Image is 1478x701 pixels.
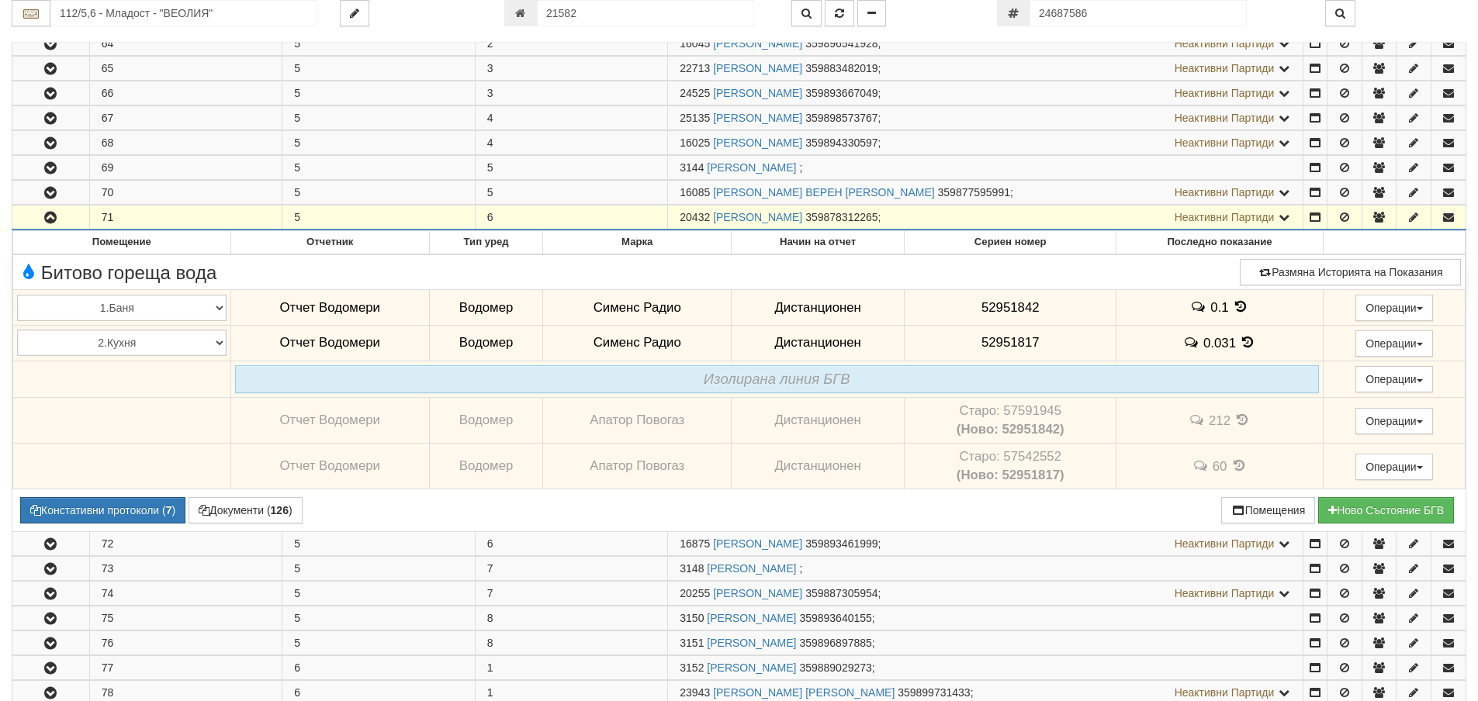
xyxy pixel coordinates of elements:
span: Неактивни Партиди [1175,186,1275,199]
span: Партида № [680,537,710,550]
td: 5 [282,156,476,180]
td: Водомер [429,325,543,361]
th: Помещение [13,231,231,254]
span: 8 [487,612,493,624]
td: 66 [89,81,282,105]
button: Помещения [1221,497,1316,523]
td: Водомер [429,444,543,489]
td: ; [668,205,1303,230]
span: 359889029273 [799,661,871,674]
span: 359894330597 [805,136,877,149]
td: 5 [282,131,476,155]
td: 76 [89,631,282,655]
button: Операции [1355,408,1433,434]
td: 5 [282,57,476,81]
span: 52951842 [981,300,1040,315]
span: 359883482019 [805,62,877,74]
a: [PERSON_NAME] [713,87,802,99]
td: 65 [89,57,282,81]
span: Партида № [680,211,710,223]
td: 70 [89,181,282,205]
button: Операции [1355,295,1433,321]
span: 7 [487,587,493,599]
td: Апатор Повогаз [543,398,732,444]
button: Размяна Историята на Показания [1240,259,1461,285]
span: 359878312265 [805,211,877,223]
span: Партида № [680,637,704,649]
td: ; [668,532,1303,556]
span: 2 [487,37,493,50]
span: 5 [487,161,493,174]
td: ; [668,181,1303,205]
span: 359893640155 [799,612,871,624]
button: Операции [1355,330,1433,357]
a: [PERSON_NAME] [707,161,796,174]
a: [PERSON_NAME] [707,612,796,624]
span: 359893667049 [805,87,877,99]
span: 4 [487,136,493,149]
span: Неактивни Партиди [1175,37,1275,50]
span: 0.031 [1203,336,1236,350]
span: Битово гореща вода [17,263,216,283]
span: 359898573767 [805,112,877,124]
span: 359887305954 [805,587,877,599]
td: 74 [89,582,282,606]
span: История на забележките [1183,335,1203,350]
th: Марка [543,231,732,254]
td: 73 [89,557,282,581]
span: История на показанията [1232,299,1249,314]
a: [PERSON_NAME] [713,37,802,50]
span: Партида № [680,87,710,99]
span: Неактивни Партиди [1175,686,1275,699]
span: Неактивни Партиди [1175,587,1275,599]
td: ; [668,81,1303,105]
span: 6 [487,537,493,550]
td: Дистанционен [732,290,905,326]
td: 69 [89,156,282,180]
td: 5 [282,557,476,581]
td: Дистанционен [732,398,905,444]
td: Дистанционен [732,444,905,489]
span: 359896541928 [805,37,877,50]
span: Неактивни Партиди [1175,62,1275,74]
span: История на забележките [1189,413,1209,427]
span: Неактивни Партиди [1175,87,1275,99]
span: 8 [487,637,493,649]
td: 5 [282,606,476,630]
td: 5 [282,582,476,606]
td: Апатор Повогаз [543,444,732,489]
span: Отчет Водомери [279,335,379,350]
a: [PERSON_NAME] ВЕРЕН [PERSON_NAME] [713,186,935,199]
button: Документи (126) [189,497,303,523]
td: 67 [89,106,282,130]
span: История на показанията [1234,413,1251,427]
span: 4 [487,112,493,124]
span: 359893461999 [805,537,877,550]
span: 0.1 [1210,300,1228,315]
th: Последно показание [1116,231,1324,254]
td: Устройство със сериен номер 57542552 беше подменено от устройство със сериен номер 52951817 [905,444,1116,489]
td: 5 [282,32,476,56]
span: 5 [487,186,493,199]
td: 5 [282,205,476,230]
span: Отчет Водомери [279,413,379,427]
td: ; [668,156,1303,180]
span: Партида № [680,112,710,124]
button: Констативни протоколи (7) [20,497,185,523]
th: Отчетник [230,231,429,254]
span: Отчет Водомери [279,300,379,315]
span: Партида № [680,612,704,624]
a: [PERSON_NAME] [713,62,802,74]
span: Партида № [680,62,710,74]
td: ; [668,131,1303,155]
button: Новo Състояние БГВ [1318,497,1454,523]
td: Сименс Радио [543,325,732,361]
td: Устройство със сериен номер 57591945 беше подменено от устройство със сериен номер 52951842 [905,398,1116,444]
span: 60 [1213,458,1227,473]
span: Неактивни Партиди [1175,211,1275,223]
b: 126 [271,504,289,516]
span: История на забележките [1190,299,1210,314]
span: История на показанията [1231,458,1248,473]
td: 5 [282,532,476,556]
span: 1 [487,686,493,699]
